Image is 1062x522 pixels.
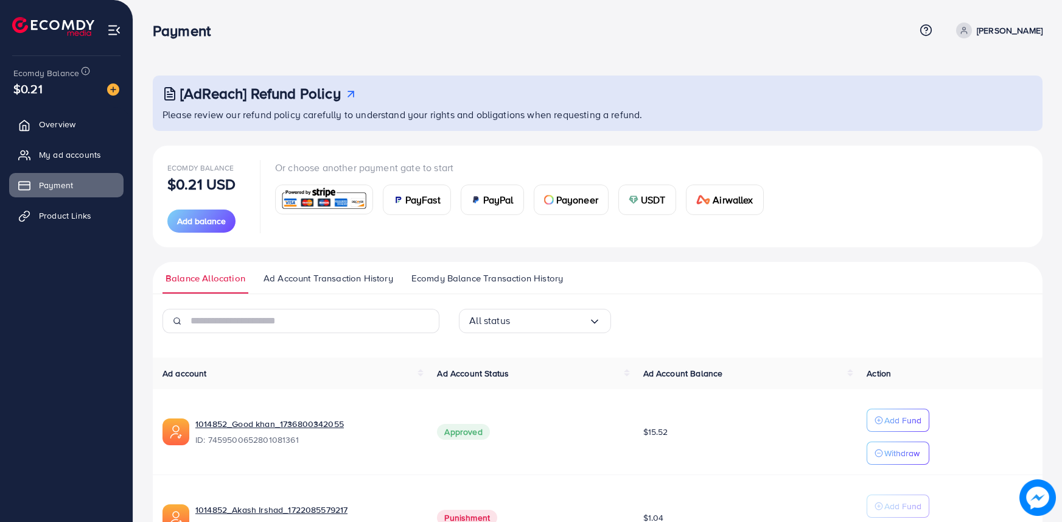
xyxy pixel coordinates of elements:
[195,434,417,446] span: ID: 7459500652801081361
[461,185,524,215] a: cardPayPal
[884,499,921,513] p: Add Fund
[867,495,929,518] button: Add Fund
[13,80,43,97] span: $0.21
[977,23,1043,38] p: [PERSON_NAME]
[643,367,723,379] span: Ad Account Balance
[9,203,124,228] a: Product Links
[107,23,121,37] img: menu
[275,185,373,214] a: card
[867,442,929,465] button: Withdraw
[641,192,666,207] span: USDT
[696,195,711,205] img: card
[686,185,764,215] a: cardAirwallex
[39,118,75,130] span: Overview
[9,173,124,197] a: Payment
[9,143,124,167] a: My ad accounts
[195,504,348,516] a: 1014852_Akash Irshad_1722085579217
[39,179,73,191] span: Payment
[177,215,226,227] span: Add balance
[459,309,611,333] div: Search for option
[195,418,417,446] div: <span class='underline'>1014852_Good khan_1736800342055</span></br>7459500652801081361
[437,424,489,440] span: Approved
[167,163,234,173] span: Ecomdy Balance
[166,272,245,285] span: Balance Allocation
[405,192,441,207] span: PayFast
[483,192,514,207] span: PayPal
[643,426,668,438] span: $15.52
[275,160,774,175] p: Or choose another payment gate to start
[153,22,220,40] h3: Payment
[383,185,451,215] a: cardPayFast
[618,185,676,215] a: cardUSDT
[437,367,509,379] span: Ad Account Status
[39,210,91,222] span: Product Links
[162,418,189,445] img: ic-ads-acc.e4c84228.svg
[162,367,207,379] span: Ad account
[107,83,119,96] img: image
[167,210,236,233] button: Add balance
[951,23,1043,38] a: [PERSON_NAME]
[471,195,481,205] img: card
[12,17,94,36] img: logo
[195,418,344,430] a: 1014852_Good khan_1736800342055
[9,112,124,136] a: Overview
[393,195,403,205] img: card
[1019,479,1056,516] img: image
[867,409,929,432] button: Add Fund
[534,185,609,215] a: cardPayoneer
[884,413,921,428] p: Add Fund
[13,67,79,79] span: Ecomdy Balance
[162,107,1035,122] p: Please review our refund policy carefully to understand your rights and obligations when requesti...
[264,272,393,285] span: Ad Account Transaction History
[510,311,589,330] input: Search for option
[180,85,341,102] h3: [AdReach] Refund Policy
[629,195,638,205] img: card
[884,446,920,460] p: Withdraw
[39,149,101,161] span: My ad accounts
[556,192,598,207] span: Payoneer
[867,367,891,379] span: Action
[713,192,753,207] span: Airwallex
[469,311,510,330] span: All status
[279,186,369,213] img: card
[544,195,554,205] img: card
[411,272,563,285] span: Ecomdy Balance Transaction History
[167,177,236,191] p: $0.21 USD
